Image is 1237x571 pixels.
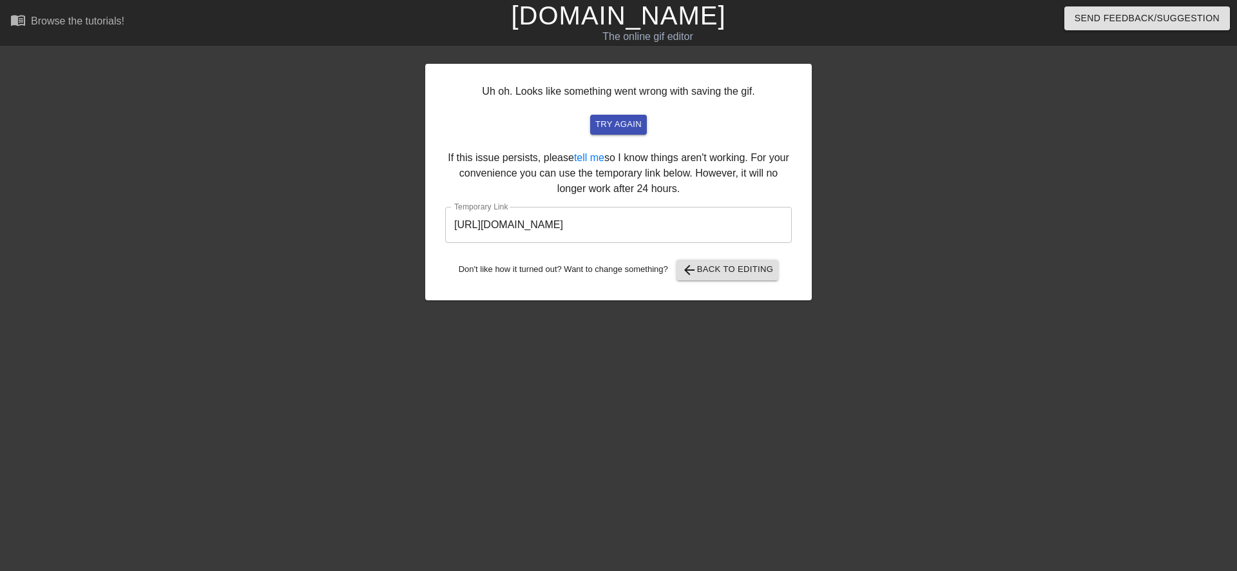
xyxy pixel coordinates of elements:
[590,115,647,135] button: try again
[1075,10,1220,26] span: Send Feedback/Suggestion
[31,15,124,26] div: Browse the tutorials!
[419,29,877,44] div: The online gif editor
[595,117,642,132] span: try again
[445,207,792,243] input: bare
[10,12,26,28] span: menu_book
[682,262,774,278] span: Back to Editing
[676,260,779,280] button: Back to Editing
[445,260,792,280] div: Don't like how it turned out? Want to change something?
[425,64,812,300] div: Uh oh. Looks like something went wrong with saving the gif. If this issue persists, please so I k...
[682,262,697,278] span: arrow_back
[511,1,725,30] a: [DOMAIN_NAME]
[1064,6,1230,30] button: Send Feedback/Suggestion
[10,12,124,32] a: Browse the tutorials!
[574,152,604,163] a: tell me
